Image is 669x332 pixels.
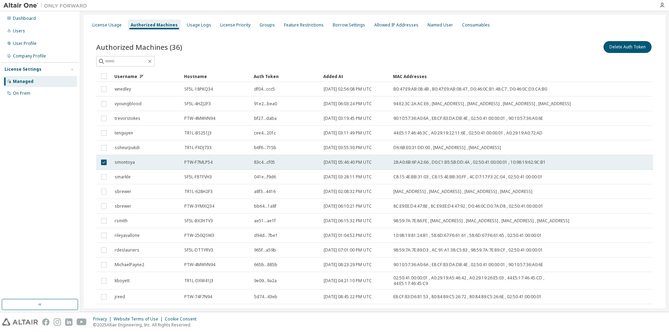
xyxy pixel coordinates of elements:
span: [DATE] 07:01:00 PM UTC [324,247,372,253]
span: 9e09...9a2a [254,278,277,284]
span: 44:E5:17:46:46:3C , A0:29:19:22:11:6E , 02:50:41:00:00:01 , A0:29:19:A0:72:AD [393,130,543,136]
span: rsmith [115,218,128,224]
span: D6:6B:E0:31:DD:00 , [MAC_ADDRESS] , [MAC_ADDRESS] [393,145,501,150]
span: vyoungblood [115,101,141,107]
div: MAC Addresses [393,71,576,82]
div: Allowed IP Addresses [374,22,418,28]
span: smontoya [115,160,135,165]
div: Username [114,71,178,82]
div: Website Terms of Use [114,316,165,322]
span: [DATE] 06:15:32 PM UTC [324,218,372,224]
span: 90:10:57:36:A0:6A , E8:CF:83:DA:DB:4E , 02:50:41:00:00:01 , 90:10:57:36:A0:6E [393,262,543,268]
button: Delete Auth Token [603,41,652,53]
span: [DATE] 06:10:21 PM UTC [324,203,372,209]
div: Privacy [93,316,114,322]
span: [DATE] 03:19:45 PM UTC [324,116,372,121]
span: SF5L-4HZJ2F3 [184,101,211,107]
span: smarkle [115,174,131,180]
img: linkedin.svg [65,318,72,326]
div: On Prem [13,91,30,96]
div: Authorized Machines [131,22,178,28]
span: [DATE] 08:23:29 PM UTC [324,262,372,268]
span: 10:98:19:81:24:B1 , 58:6D:67:F6:61:61 , 58:6D:67:F6:61:65 , 02:50:41:00:00:01 [393,233,542,238]
span: 94:E2:3C:2A:AC:E6 , [MAC_ADDRESS] , [MAC_ADDRESS] , [MAC_ADDRESS] , [MAC_ADDRESS] [393,101,571,107]
span: PTW-F7MLP54 [184,160,213,165]
span: 02:50:41:00:00:01 , A0:29:19:A5:46:42 , A0:29:19:26:E5:03 , 44:E5:17:46:45:CD , 44:E5:17:46:45:C9 [393,275,576,286]
div: Dashboard [13,16,36,21]
span: [DATE] 08:45:22 PM UTC [324,294,372,300]
div: Users [13,28,25,34]
span: bf27...daba [254,116,277,121]
span: [DATE] 01:04:52 PM UTC [324,233,372,238]
span: TR1L-628H2F3 [184,189,213,194]
span: [MAC_ADDRESS] , [MAC_ADDRESS] , [MAC_ADDRESS] , [MAC_ADDRESS] [393,189,532,194]
span: [DATE] 04:21:10 PM UTC [324,278,372,284]
span: TR1L-DXW41J3 [184,278,213,284]
div: License Settings [5,67,41,72]
div: Company Profile [13,53,46,59]
span: kboyett [115,278,130,284]
img: altair_logo.svg [2,318,38,326]
span: [DATE] 03:11:49 PM UTC [324,130,372,136]
span: 8C:E9:EE:D4:47:8E , 8C:E9:EE:D4:47:92 , D0:46:0C:D0:7A:D8 , 02:50:41:00:00:01 [393,203,543,209]
div: Managed [13,79,33,84]
span: ae51...ae1f [254,218,276,224]
span: tenguyen [115,130,133,136]
div: License Usage [92,22,122,28]
div: Cookie Consent [165,316,201,322]
span: PTW-4MWVN94 [184,262,215,268]
span: B0:47:E9:AB:08:4B , B0:47:E9:AB:08:47 , D0:46:0C:B1:48:C7 , D0:46:0C:D3:CA:B0 [393,86,547,92]
span: SF5L-F8TFVH3 [184,174,212,180]
span: sbrewer [115,189,131,194]
div: License Priority [220,22,251,28]
div: Added At [323,71,387,82]
span: [DATE] 02:08:32 PM UTC [324,189,372,194]
div: Named User [428,22,453,28]
div: Usage Logs [187,22,211,28]
span: 90:10:57:36:A0:6A , E8:CF:83:DA:DB:4E , 02:50:41:00:00:01 , 90:10:57:36:A0:6E [393,116,543,121]
div: Consumables [462,22,490,28]
div: Feature Restrictions [284,22,324,28]
span: [DATE] 05:46:40 PM UTC [324,160,372,165]
span: bb64...1a8f [254,203,276,209]
p: © 2025 Altair Engineering, Inc. All Rights Reserved. [93,322,201,328]
div: Borrow Settings [333,22,365,28]
span: 83c4...cf05 [254,160,275,165]
span: [DATE] 03:55:30 PM UTC [324,145,372,150]
span: 665b...885b [254,262,277,268]
span: sbrewer [115,203,131,209]
span: SF5L-18PKQ34 [184,86,213,92]
img: Altair One [3,2,91,9]
span: cee4...201c [254,130,276,136]
span: a8f3...4416 [254,189,276,194]
span: [DATE] 03:28:11 PM UTC [324,174,372,180]
span: 28:A0:6B:6F:A2:66 , D0:C1:B5:5B:DD:4A , 02:50:41:00:00:01 , 10:98:19:62:9C:B1 [393,160,546,165]
span: 965f...a59b [254,247,276,253]
span: MichaelPayne2 [115,262,144,268]
span: 041e...f9d6 [254,174,276,180]
span: PTW-4MWVN94 [184,116,215,121]
div: Auth Token [254,71,318,82]
span: 02:50:41:00:00:01 , F0:20:FF:06:B6:7E , AC:1A:3D:42:2B:30 , F0:20:FF:06:B6:7A , AC:1A:3D:84:EF:9F [393,307,576,318]
span: jreed [115,294,125,300]
span: 98:59:7A:7E:86:FE , [MAC_ADDRESS] , [MAC_ADDRESS] , [MAC_ADDRESS] , [MAC_ADDRESS] [393,218,569,224]
span: rdeslauriers [115,247,139,253]
div: Groups [260,22,275,28]
span: PTW-3YMXQ34 [184,203,214,209]
span: df04...ccc5 [254,86,275,92]
span: ssheurpukdi [115,145,140,150]
span: rileyavallone [115,233,140,238]
span: TR1L-FXDJ733 [184,145,212,150]
span: SF5L-BX3HTV3 [184,218,213,224]
div: Hostname [184,71,248,82]
span: C8:15:4E:BB:31:03 , C8:15:4E:BB:30:FF , 4C:D7:17:F3:2C:04 , 02:50:41:00:00:01 [393,174,543,180]
img: youtube.svg [77,318,87,326]
span: SF5L-DTTYRV3 [184,247,213,253]
img: instagram.svg [54,318,61,326]
span: PTW-74F7N94 [184,294,212,300]
span: 98:59:7A:7E:89:D3 , AC:91:A1:38:C5:83 , 98:59:7A:7E:89:CF , 02:50:41:00:00:01 [393,247,543,253]
span: [DATE] 02:56:08 PM UTC [324,86,372,92]
span: TR1L-BS251J3 [184,130,212,136]
span: wnedley [115,86,131,92]
span: trevorstokes [115,116,140,121]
